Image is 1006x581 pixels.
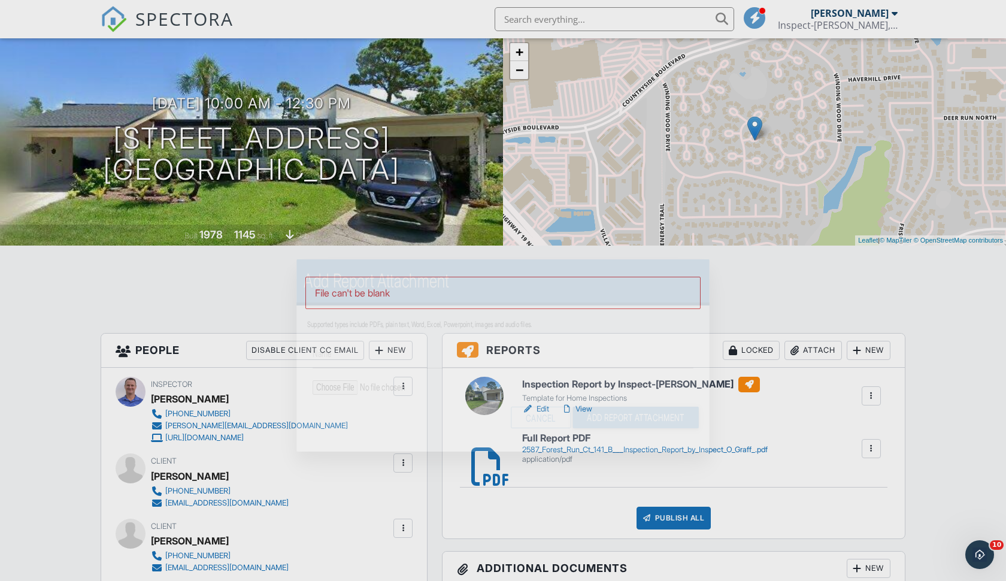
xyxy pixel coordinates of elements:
[965,540,994,569] iframe: Intercom live chat
[313,346,332,359] label: Name
[304,269,702,293] h2: Add Report Attachment
[307,320,699,329] div: Supported types include PDFs, plain text, Word, Excel, Powerpoint, images and audio files.
[572,407,699,428] input: Add Report Attachment
[990,540,1004,550] span: 10
[511,407,571,428] div: Cancel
